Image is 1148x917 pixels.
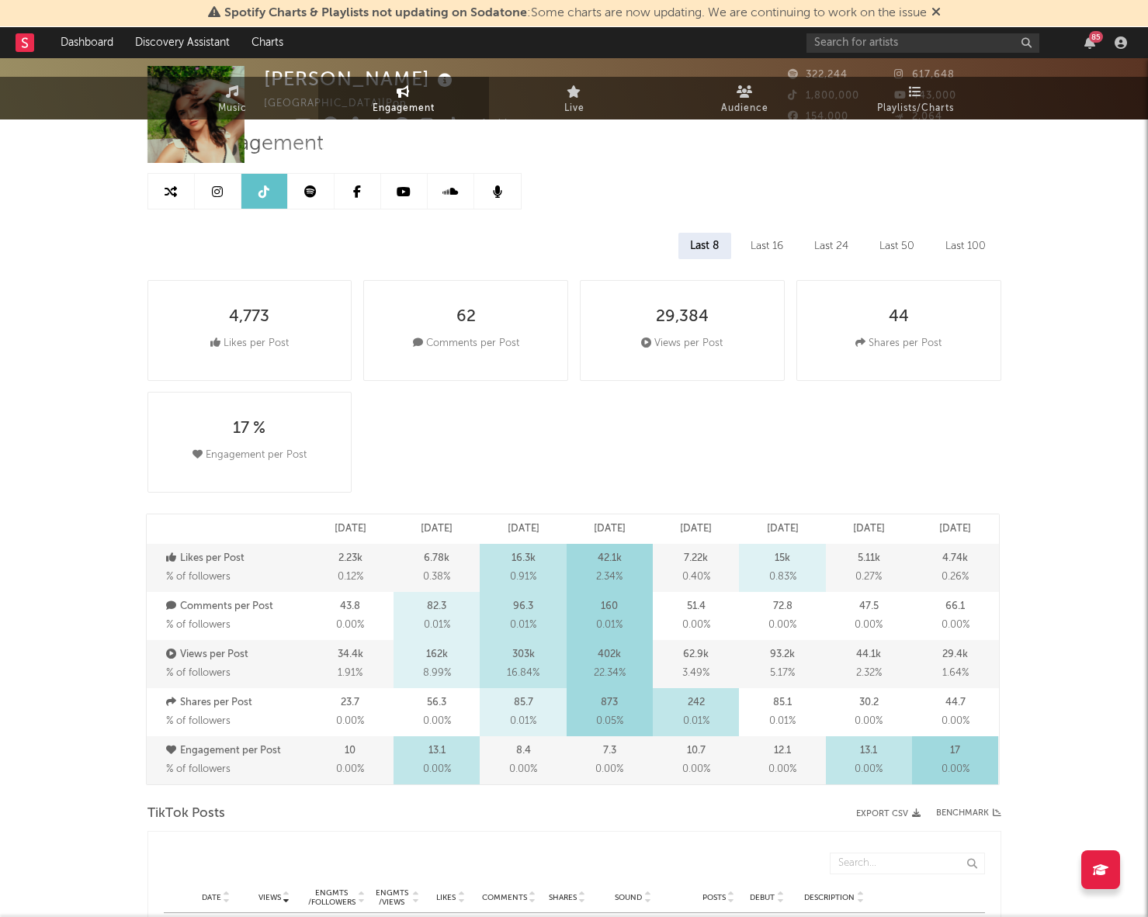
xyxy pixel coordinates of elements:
span: 0.00 % [942,760,969,779]
p: Engagement per Post [166,742,303,760]
p: 96.3 [513,597,533,616]
p: 15k [775,549,790,568]
span: 0.40 % [682,568,710,587]
p: 10 [345,742,355,760]
p: 5.11k [858,549,880,568]
span: Comments [482,893,527,902]
span: Engagement [373,99,435,118]
span: 0.00 % [423,712,451,731]
span: 0.00 % [336,760,364,779]
div: 29,384 [656,308,709,327]
span: 0.00 % [942,712,969,731]
p: 44.7 [945,694,966,712]
button: Edit [519,117,546,137]
span: 0.00 % [682,616,710,635]
span: 0.00 % [942,616,969,635]
p: 8.4 [516,742,531,760]
span: 0.01 % [510,616,536,635]
div: 4,773 [229,308,269,327]
span: 2.34 % [596,568,623,587]
span: % of followers [166,572,231,582]
p: 29.4k [942,645,968,664]
p: [DATE] [335,520,366,538]
p: [DATE] [853,520,885,538]
p: 66.1 [945,597,965,616]
span: 2.32 % [856,664,882,683]
div: Comments per Post [413,334,519,353]
p: 303k [512,645,535,664]
a: Music [147,77,318,119]
span: 0.00 % [423,760,451,779]
input: Search... [830,853,985,874]
p: 402k [598,645,621,664]
p: 42.1k [598,549,622,568]
p: 82.3 [427,597,446,616]
span: 0.00 % [682,760,710,779]
span: 22.34 % [594,664,626,683]
a: Benchmark [936,805,1001,823]
span: : Some charts are now updating. We are continuing to work on the issue [224,7,927,19]
p: 7.22k [684,549,708,568]
p: 162k [426,645,448,664]
p: Likes per Post [166,549,303,568]
p: 160 [601,597,618,616]
span: % of followers [166,620,231,630]
p: 72.8 [773,597,793,616]
span: Dismiss [931,7,941,19]
div: Last 16 [739,233,795,259]
a: Dashboard [50,27,124,58]
span: Music [218,99,247,118]
span: Posts [702,893,726,902]
p: 34.4k [338,645,363,664]
p: 93.2k [770,645,795,664]
div: 62 [456,308,476,327]
span: TikTok Posts [147,805,225,823]
span: Debut [750,893,775,902]
p: 13.1 [860,742,877,760]
p: Comments per Post [166,597,303,616]
p: 13.1 [428,742,446,760]
span: 0.00 % [855,712,883,731]
span: Description [804,893,855,902]
a: Engagement [318,77,489,119]
span: 16.84 % [507,664,539,683]
input: Search for artists [806,33,1039,53]
span: 0.83 % [769,568,796,587]
div: Engmts / Views [373,888,411,907]
div: 17 % [233,420,265,438]
span: % of followers [166,764,231,774]
p: Views per Post [166,645,303,664]
a: Discovery Assistant [124,27,241,58]
span: 1.91 % [338,664,362,683]
p: 4.74k [942,549,968,568]
span: Audience [721,99,768,118]
p: 242 [688,694,705,712]
div: Last 24 [803,233,860,259]
span: 0.00 % [768,616,796,635]
a: Live [489,77,660,119]
span: Sound [615,893,642,902]
span: % of followers [166,668,231,678]
p: 44.1k [856,645,881,664]
span: 0.00 % [855,760,883,779]
span: Views [258,893,281,902]
span: 8.99 % [423,664,451,683]
div: 85 [1089,31,1103,43]
span: Likes [436,893,456,902]
p: 85.1 [773,694,792,712]
span: Shares [549,893,577,902]
p: 10.7 [687,742,706,760]
span: 0.91 % [510,568,536,587]
span: 617,648 [894,70,955,80]
a: Audience [660,77,831,119]
p: [DATE] [680,520,712,538]
p: 51.4 [687,597,706,616]
p: 85.7 [514,694,533,712]
span: Date [202,893,221,902]
span: 0.26 % [942,568,969,587]
div: Last 50 [868,233,926,259]
p: 873 [601,694,618,712]
div: Views per Post [641,334,723,353]
span: 0.12 % [338,568,363,587]
span: 0.00 % [595,760,623,779]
